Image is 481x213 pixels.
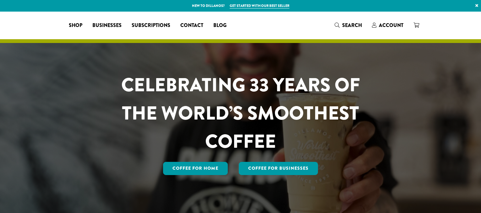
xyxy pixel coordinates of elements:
span: Shop [69,22,82,29]
span: Businesses [92,22,122,29]
span: Search [342,22,362,29]
span: Account [379,22,403,29]
a: Shop [64,20,87,30]
a: Coffee for Home [163,162,228,175]
a: Get started with our best seller [230,3,289,8]
span: Subscriptions [132,22,170,29]
a: Coffee For Businesses [239,162,318,175]
span: Blog [213,22,227,29]
a: Search [330,20,367,30]
span: Contact [180,22,203,29]
h1: CELEBRATING 33 YEARS OF THE WORLD’S SMOOTHEST COFFEE [103,71,379,156]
